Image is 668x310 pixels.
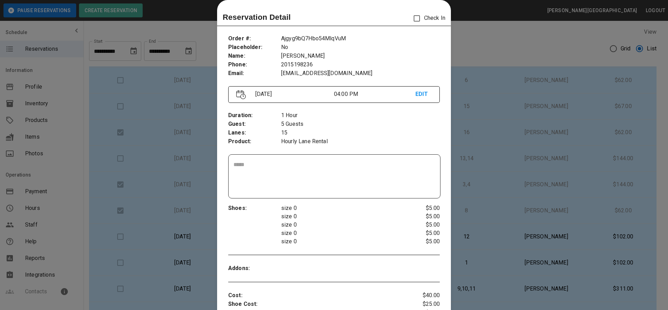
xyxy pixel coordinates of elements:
[236,90,246,99] img: Vector
[281,120,440,129] p: 5 Guests
[253,90,334,98] p: [DATE]
[405,221,440,229] p: $5.00
[281,212,405,221] p: size 0
[405,291,440,300] p: $40.00
[409,11,445,26] p: Check In
[228,60,281,69] p: Phone :
[281,221,405,229] p: size 0
[405,300,440,309] p: $25.00
[405,204,440,212] p: $5.00
[228,34,281,43] p: Order # :
[415,90,432,99] p: EDIT
[281,204,405,212] p: size 0
[281,229,405,237] p: size 0
[281,69,440,78] p: [EMAIL_ADDRESS][DOMAIN_NAME]
[405,212,440,221] p: $5.00
[281,111,440,120] p: 1 Hour
[405,229,440,237] p: $5.00
[223,11,291,23] p: Reservation Detail
[334,90,415,98] p: 04:00 PM
[228,291,405,300] p: Cost :
[228,43,281,52] p: Placeholder :
[281,137,440,146] p: Hourly Lane Rental
[281,43,440,52] p: No
[228,69,281,78] p: Email :
[228,264,281,273] p: Addons :
[228,137,281,146] p: Product :
[281,52,440,60] p: [PERSON_NAME]
[281,34,440,43] p: Ajgyg9bQ7Hbo54MlqVuM
[405,237,440,246] p: $5.00
[228,204,281,213] p: Shoes :
[228,129,281,137] p: Lanes :
[281,129,440,137] p: 15
[281,237,405,246] p: size 0
[281,60,440,69] p: 2015198236
[228,52,281,60] p: Name :
[228,120,281,129] p: Guest :
[228,111,281,120] p: Duration :
[228,300,405,309] p: Shoe Cost :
